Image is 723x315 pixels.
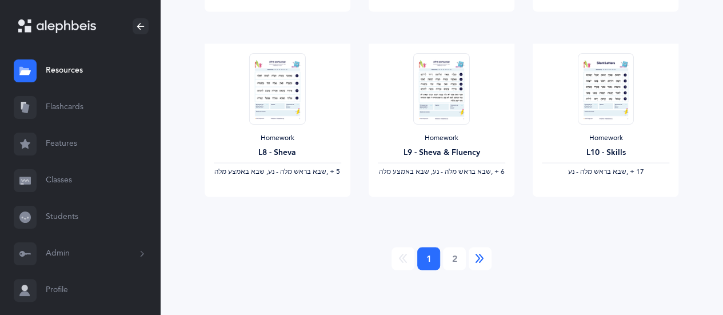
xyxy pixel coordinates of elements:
div: Homework [542,133,669,142]
img: Homework_L8_Sheva_O-A_Orange_EN_thumbnail_1754036634.png [249,53,305,124]
span: ‫שבא בראש מלה - נע‬ [568,167,626,175]
div: L10 - Skills [542,146,669,158]
div: L9 - Sheva & Fluency [378,146,505,158]
div: Homework [214,133,341,142]
div: ‪, + 6‬ [378,167,505,176]
div: L8 - Sheva [214,146,341,158]
span: ‫שבא בראש מלה - נע, שבא באמצע מלה‬ [214,167,326,175]
div: ‪, + 5‬ [214,167,341,176]
a: Next [469,247,492,270]
div: ‪, + 17‬ [542,167,669,176]
a: 1 [417,247,440,270]
span: ‫שבא בראש מלה - נע, שבא באמצע מלה‬ [378,167,490,175]
img: Homework_L9_Sheva%2BFluency_Tehillim_O_EN_thumbnail_1754039828.png [413,53,469,124]
a: 2 [443,247,466,270]
img: Homework_L10_Skills_O-A_EN_thumbnail_1741225675.png [578,53,634,124]
div: Homework [378,133,505,142]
